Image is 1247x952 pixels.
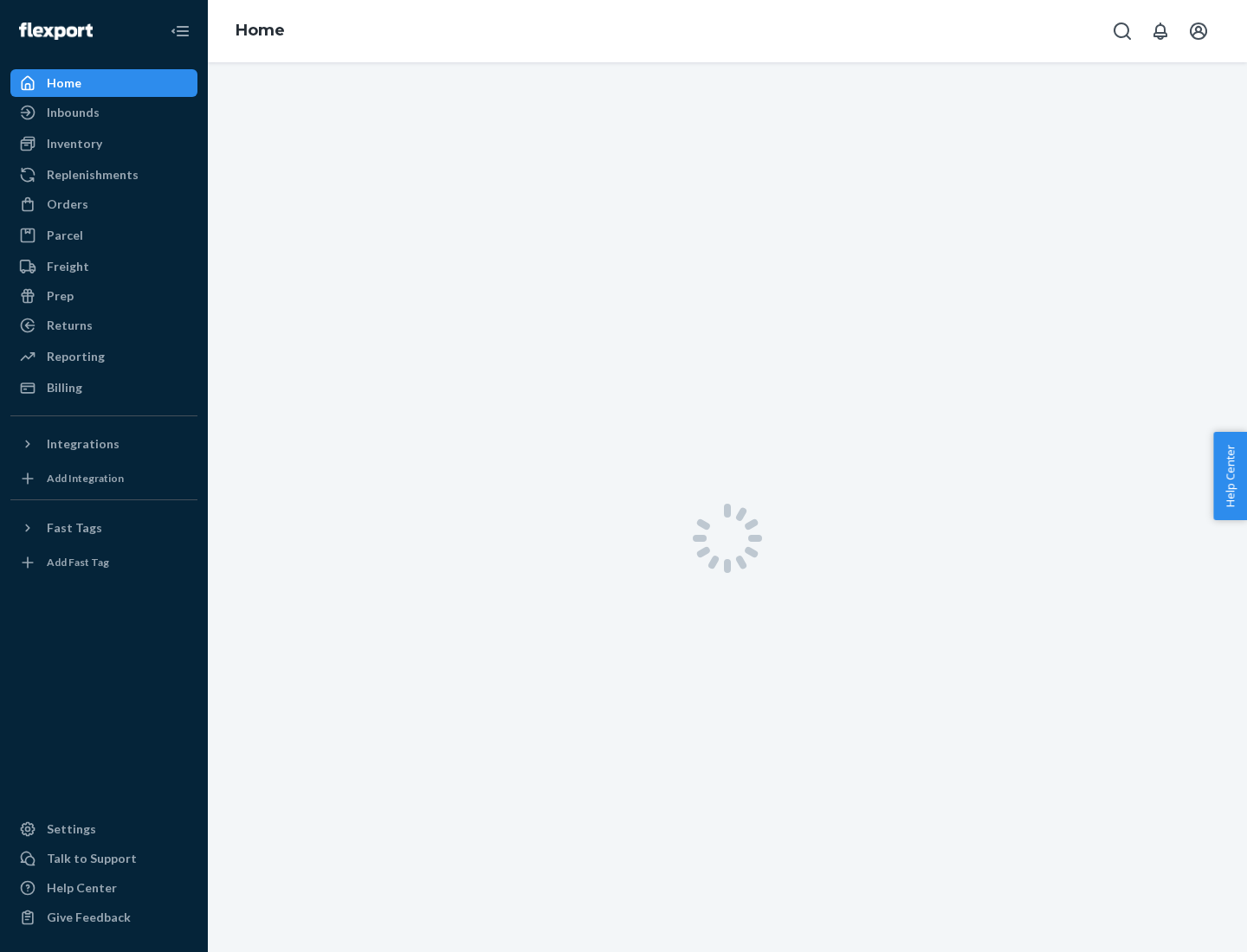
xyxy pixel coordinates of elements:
a: Reporting [10,343,197,370]
a: Inbounds [10,99,197,126]
ol: breadcrumbs [222,6,299,56]
div: Settings [47,820,96,838]
a: Parcel [10,222,197,249]
button: Open notifications [1143,14,1178,48]
div: Reporting [47,348,105,365]
button: Close Navigation [163,14,197,48]
button: Fast Tags [10,514,197,542]
div: Replenishments [47,166,139,183]
div: Orders [47,196,88,213]
a: Add Integration [10,465,197,492]
div: Integrations [47,435,120,453]
div: Returns [47,317,93,334]
img: Flexport logo [19,23,93,40]
div: Home [47,74,81,92]
a: Add Fast Tag [10,549,197,576]
div: Inbounds [47,104,100,121]
div: Inventory [47,135,102,152]
div: Parcel [47,227,83,244]
a: Replenishments [10,161,197,189]
button: Talk to Support [10,845,197,872]
div: Talk to Support [47,850,137,867]
a: Returns [10,312,197,339]
a: Home [10,69,197,97]
button: Open account menu [1181,14,1216,48]
div: Give Feedback [47,909,131,926]
div: Freight [47,258,89,275]
button: Open Search Box [1105,14,1140,48]
div: Fast Tags [47,519,102,537]
a: Billing [10,374,197,402]
div: Add Integration [47,471,124,486]
a: Freight [10,253,197,280]
div: Help Center [47,879,117,897]
a: Home [236,21,285,40]
a: Orders [10,190,197,218]
button: Help Center [1213,432,1247,520]
div: Billing [47,379,82,396]
a: Help Center [10,874,197,902]
button: Give Feedback [10,904,197,931]
button: Integrations [10,430,197,458]
a: Prep [10,282,197,310]
div: Prep [47,287,74,305]
div: Add Fast Tag [47,555,109,569]
a: Settings [10,815,197,843]
a: Inventory [10,130,197,158]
